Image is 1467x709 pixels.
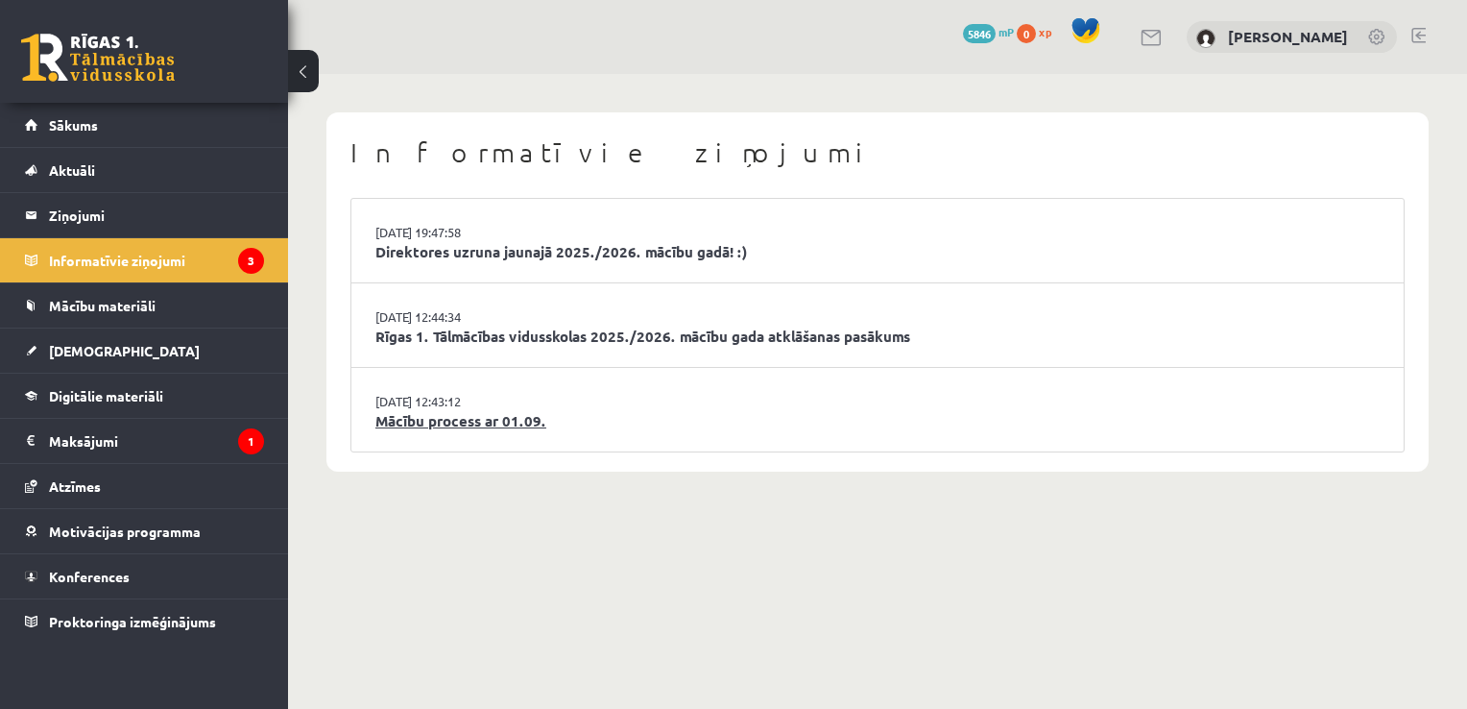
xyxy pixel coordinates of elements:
a: Rīgas 1. Tālmācības vidusskola [21,34,175,82]
span: 0 [1017,24,1036,43]
span: Digitālie materiāli [49,387,163,404]
legend: Informatīvie ziņojumi [49,238,264,282]
a: Mācību materiāli [25,283,264,328]
span: Konferences [49,568,130,585]
a: Direktores uzruna jaunajā 2025./2026. mācību gadā! :) [375,241,1380,263]
a: [PERSON_NAME] [1228,27,1348,46]
a: Aktuāli [25,148,264,192]
img: Juris Zīle [1196,29,1215,48]
a: Mācību process ar 01.09. [375,410,1380,432]
span: Atzīmes [49,477,101,495]
span: Motivācijas programma [49,523,201,540]
a: [DATE] 12:43:12 [375,392,519,411]
h1: Informatīvie ziņojumi [350,136,1405,169]
i: 3 [238,248,264,274]
span: xp [1039,24,1051,39]
span: Proktoringa izmēģinājums [49,613,216,630]
span: 5846 [963,24,996,43]
span: Mācību materiāli [49,297,156,314]
a: [DATE] 19:47:58 [375,223,519,242]
a: Informatīvie ziņojumi3 [25,238,264,282]
span: Aktuāli [49,161,95,179]
a: 0 xp [1017,24,1061,39]
span: mP [998,24,1014,39]
a: Rīgas 1. Tālmācības vidusskolas 2025./2026. mācību gada atklāšanas pasākums [375,326,1380,348]
a: Ziņojumi [25,193,264,237]
a: [DEMOGRAPHIC_DATA] [25,329,264,373]
a: Atzīmes [25,464,264,508]
legend: Ziņojumi [49,193,264,237]
legend: Maksājumi [49,419,264,463]
a: Maksājumi1 [25,419,264,463]
span: [DEMOGRAPHIC_DATA] [49,342,200,359]
a: Proktoringa izmēģinājums [25,599,264,644]
i: 1 [238,428,264,454]
a: Konferences [25,554,264,599]
a: Digitālie materiāli [25,374,264,418]
a: [DATE] 12:44:34 [375,307,519,327]
a: Sākums [25,103,264,147]
a: 5846 mP [963,24,1014,39]
span: Sākums [49,116,98,134]
a: Motivācijas programma [25,509,264,553]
